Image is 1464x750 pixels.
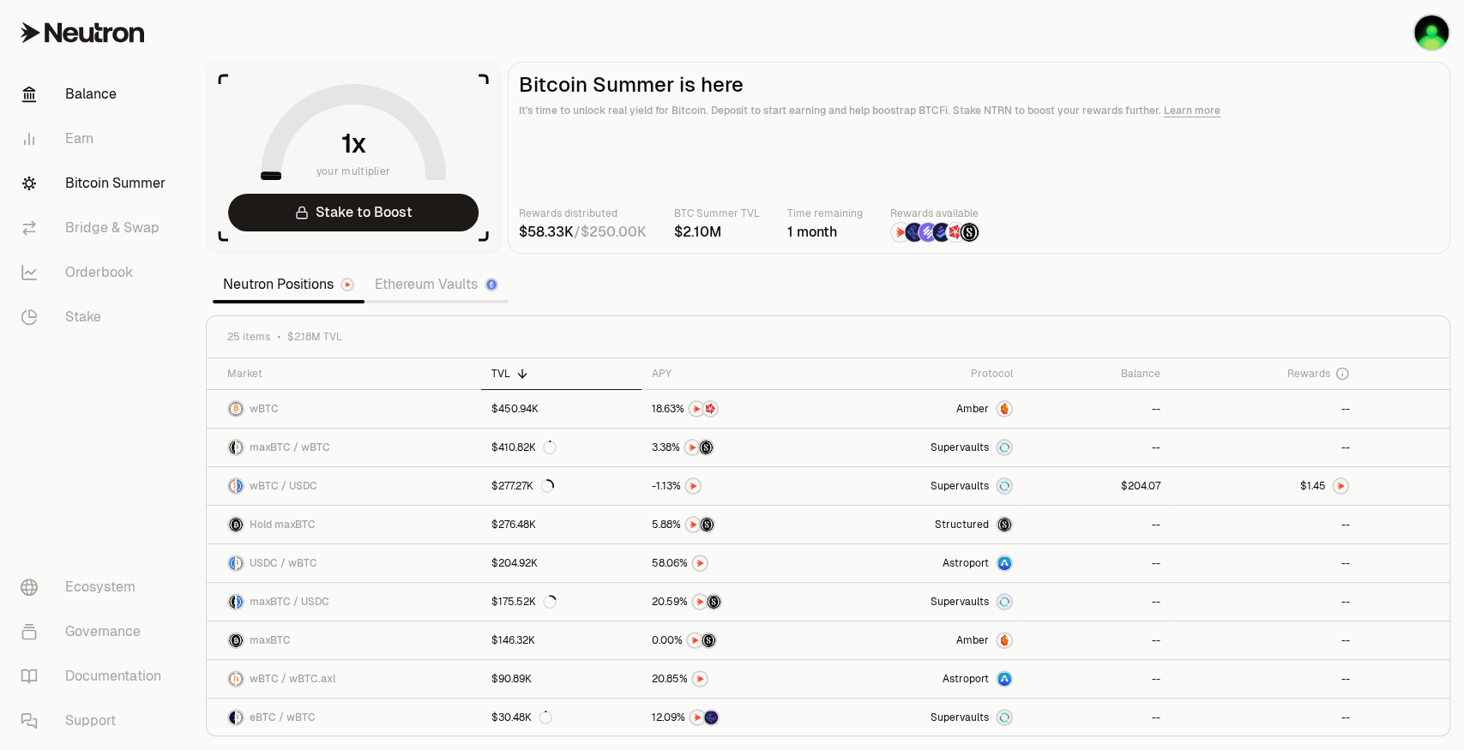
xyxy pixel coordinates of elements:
[481,699,642,736] a: $30.48K
[7,250,185,295] a: Orderbook
[519,102,1439,119] p: It's time to unlock real yield for Bitcoin. Deposit to start earning and help boostrap BTCFi. Sta...
[491,518,536,531] div: $276.48K
[686,518,700,531] img: NTRN
[931,595,989,609] span: Supervaults
[946,223,965,242] img: Mars Fragments
[250,556,317,570] span: USDC / wBTC
[207,467,481,505] a: wBTC LogoUSDC LogowBTC / USDC
[7,699,185,743] a: Support
[652,400,821,417] button: NTRNMars Fragments
[207,699,481,736] a: eBTC LogowBTC LogoeBTC / wBTC
[7,117,185,161] a: Earn
[787,222,863,243] div: 1 month
[956,633,989,647] span: Amber
[316,163,391,180] span: your multiplier
[830,390,1022,428] a: AmberAmber
[250,595,329,609] span: maxBTC / USDC
[1171,660,1360,698] a: --
[229,633,243,647] img: maxBTC Logo
[830,544,1022,582] a: Astroport
[250,441,330,454] span: maxBTC / wBTC
[229,479,235,493] img: wBTC Logo
[642,583,831,621] a: NTRNStructured Points
[250,402,279,416] span: wBTC
[703,402,717,416] img: Mars Fragments
[652,439,821,456] button: NTRNStructured Points
[491,595,557,609] div: $175.52K
[931,441,989,454] span: Supervaults
[207,390,481,428] a: wBTC LogowBTC
[491,711,552,724] div: $30.48K
[1171,699,1360,736] a: --
[830,699,1022,736] a: SupervaultsSupervaults
[652,632,821,649] button: NTRNStructured Points
[491,441,557,454] div: $410.82K
[481,390,642,428] a: $450.94K
[1171,544,1360,582] a: --
[250,479,317,493] span: wBTC / USDC
[364,267,509,302] a: Ethereum Vaults
[997,633,1011,647] img: Amber
[943,672,989,686] span: Astroport
[830,429,1022,466] a: SupervaultsSupervaults
[830,506,1022,543] a: StructuredmaxBTC
[1023,390,1171,428] a: --
[229,518,243,531] img: maxBTC Logo
[250,633,291,647] span: maxBTC
[207,583,481,621] a: maxBTC LogoUSDC LogomaxBTC / USDC
[237,479,243,493] img: USDC Logo
[642,429,831,466] a: NTRNStructured Points
[481,506,642,543] a: $276.48K
[486,279,497,290] img: Ethereum Logo
[693,595,707,609] img: NTRN
[1023,506,1171,543] a: --
[1164,104,1220,117] a: Learn more
[690,402,703,416] img: NTRN
[693,672,707,686] img: NTRN
[519,222,647,243] div: /
[935,518,989,531] span: Structured
[491,479,554,493] div: $277.27K
[685,441,699,454] img: NTRN
[674,205,760,222] p: BTC Summer TVL
[1023,699,1171,736] a: --
[686,479,700,493] img: NTRN
[207,621,481,659] a: maxBTC LogomaxBTC
[1334,479,1347,493] img: NTRN Logo
[997,441,1011,454] img: Supervaults
[702,633,715,647] img: Structured Points
[229,672,235,686] img: wBTC Logo
[931,479,989,493] span: Supervaults
[997,711,1011,724] img: Supervaults
[237,672,243,686] img: wBTC.axl Logo
[1023,544,1171,582] a: --
[700,518,714,531] img: Structured Points
[1171,583,1360,621] a: --
[481,583,642,621] a: $175.52K
[943,556,989,570] span: Astroport
[7,609,185,654] a: Governance
[237,556,243,570] img: wBTC Logo
[250,518,316,531] span: Hold maxBTC
[7,72,185,117] a: Balance
[287,330,342,344] span: $2.18M TVL
[642,390,831,428] a: NTRNMars Fragments
[642,699,831,736] a: NTRNEtherFi Points
[960,223,979,242] img: Structured Points
[693,556,707,570] img: NTRN
[1171,467,1360,505] a: NTRN Logo
[1171,429,1360,466] a: --
[227,330,270,344] span: 25 items
[250,672,335,686] span: wBTC / wBTC.axl
[652,555,821,572] button: NTRN
[7,161,185,206] a: Bitcoin Summer
[890,205,979,222] p: Rewards available
[237,711,243,724] img: wBTC Logo
[704,711,718,724] img: EtherFi Points
[491,556,538,570] div: $204.92K
[7,654,185,699] a: Documentation
[1414,15,1449,50] img: Stacking Portfolio
[891,223,910,242] img: NTRN
[519,205,647,222] p: Rewards distributed
[1171,621,1360,659] a: --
